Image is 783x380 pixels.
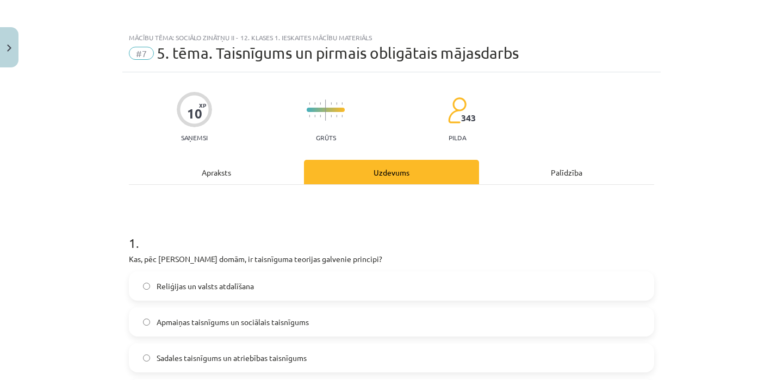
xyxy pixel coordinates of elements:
img: icon-short-line-57e1e144782c952c97e751825c79c345078a6d821885a25fce030b3d8c18986b.svg [331,102,332,105]
img: icon-short-line-57e1e144782c952c97e751825c79c345078a6d821885a25fce030b3d8c18986b.svg [341,102,343,105]
img: icon-short-line-57e1e144782c952c97e751825c79c345078a6d821885a25fce030b3d8c18986b.svg [320,102,321,105]
img: icon-close-lesson-0947bae3869378f0d4975bcd49f059093ad1ed9edebbc8119c70593378902aed.svg [7,45,11,52]
img: students-c634bb4e5e11cddfef0936a35e636f08e4e9abd3cc4e673bd6f9a4125e45ecb1.svg [448,97,467,124]
span: Reliģijas un valsts atdalīšana [157,281,254,292]
span: Apmaiņas taisnīgums un sociālais taisnīgums [157,316,309,328]
img: icon-short-line-57e1e144782c952c97e751825c79c345078a6d821885a25fce030b3d8c18986b.svg [314,115,315,117]
p: pilda [449,134,466,141]
img: icon-long-line-d9ea69661e0d244f92f715978eff75569469978d946b2353a9bb055b3ed8787d.svg [325,99,326,121]
input: Sadales taisnīgums un atriebības taisnīgums [143,354,150,362]
span: #7 [129,47,154,60]
p: Grūts [316,134,336,141]
div: Palīdzība [479,160,654,184]
span: Sadales taisnīgums un atriebības taisnīgums [157,352,307,364]
img: icon-short-line-57e1e144782c952c97e751825c79c345078a6d821885a25fce030b3d8c18986b.svg [336,102,337,105]
div: Uzdevums [304,160,479,184]
img: icon-short-line-57e1e144782c952c97e751825c79c345078a6d821885a25fce030b3d8c18986b.svg [314,102,315,105]
img: icon-short-line-57e1e144782c952c97e751825c79c345078a6d821885a25fce030b3d8c18986b.svg [309,115,310,117]
img: icon-short-line-57e1e144782c952c97e751825c79c345078a6d821885a25fce030b3d8c18986b.svg [341,115,343,117]
span: XP [199,102,206,108]
p: Saņemsi [177,134,212,141]
input: Reliģijas un valsts atdalīšana [143,283,150,290]
span: 5. tēma. Taisnīgums un pirmais obligātais mājasdarbs [157,44,519,62]
img: icon-short-line-57e1e144782c952c97e751825c79c345078a6d821885a25fce030b3d8c18986b.svg [320,115,321,117]
p: Kas, pēc [PERSON_NAME] domām, ir taisnīguma teorijas galvenie principi? [129,253,654,265]
input: Apmaiņas taisnīgums un sociālais taisnīgums [143,319,150,326]
img: icon-short-line-57e1e144782c952c97e751825c79c345078a6d821885a25fce030b3d8c18986b.svg [336,115,337,117]
div: Mācību tēma: Sociālo zinātņu ii - 12. klases 1. ieskaites mācību materiāls [129,34,654,41]
img: icon-short-line-57e1e144782c952c97e751825c79c345078a6d821885a25fce030b3d8c18986b.svg [309,102,310,105]
h1: 1 . [129,216,654,250]
div: Apraksts [129,160,304,184]
img: icon-short-line-57e1e144782c952c97e751825c79c345078a6d821885a25fce030b3d8c18986b.svg [331,115,332,117]
span: 343 [461,113,476,123]
div: 10 [187,106,202,121]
